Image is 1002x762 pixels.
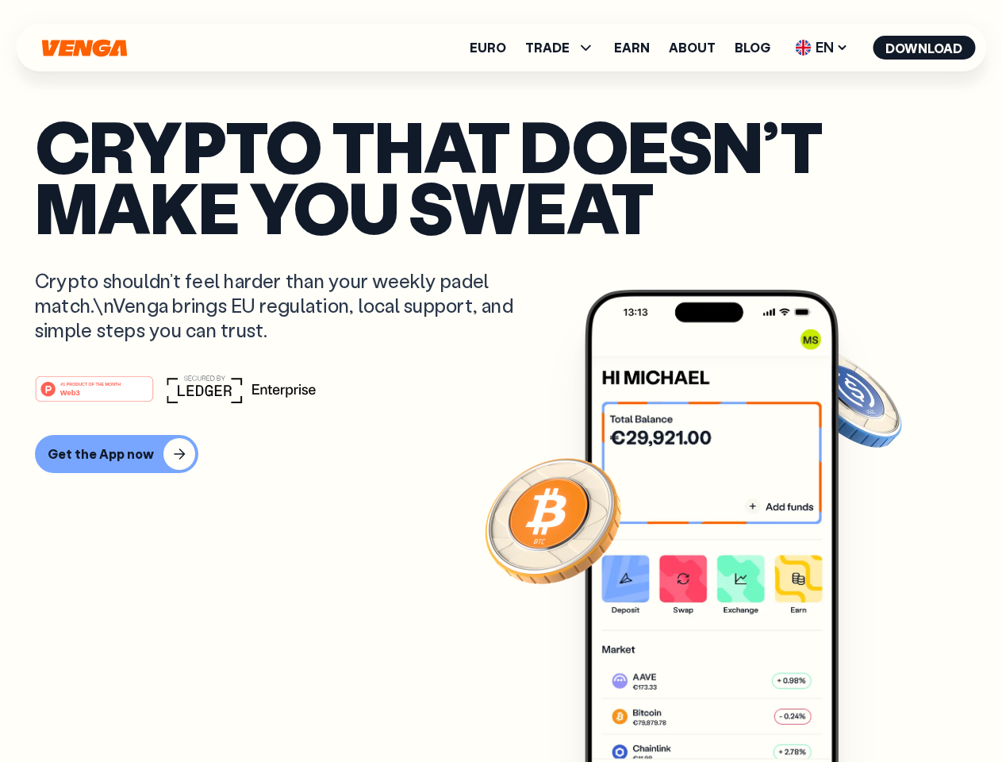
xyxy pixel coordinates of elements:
span: TRADE [525,38,595,57]
img: flag-uk [795,40,811,56]
button: Get the App now [35,435,198,473]
img: USDC coin [791,341,905,456]
svg: Home [40,39,129,57]
a: About [669,41,716,54]
button: Download [873,36,975,60]
p: Crypto shouldn’t feel harder than your weekly padel match.\nVenga brings EU regulation, local sup... [35,268,536,343]
img: Bitcoin [482,448,624,591]
span: TRADE [525,41,570,54]
tspan: Web3 [60,387,80,396]
span: EN [789,35,854,60]
a: #1 PRODUCT OF THE MONTHWeb3 [35,385,154,406]
p: Crypto that doesn’t make you sweat [35,115,967,237]
div: Get the App now [48,446,154,462]
a: Get the App now [35,435,967,473]
a: Earn [614,41,650,54]
tspan: #1 PRODUCT OF THE MONTH [60,381,121,386]
a: Euro [470,41,506,54]
a: Blog [735,41,770,54]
